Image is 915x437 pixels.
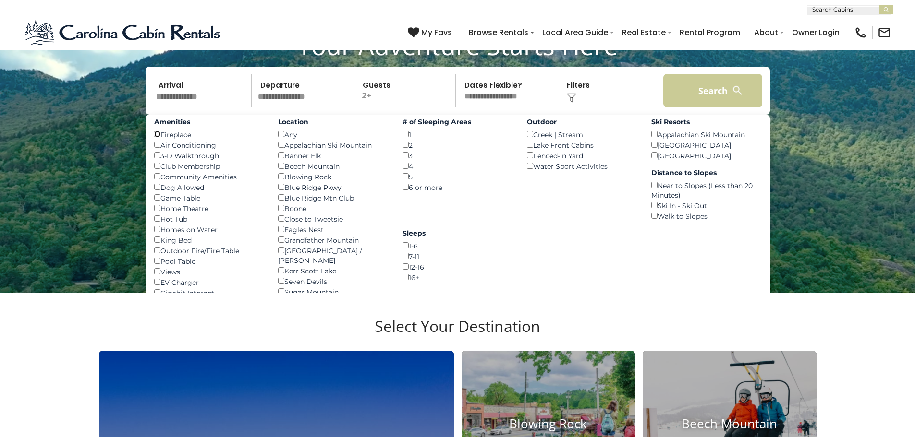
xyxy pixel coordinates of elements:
a: Browse Rentals [464,24,533,41]
div: 2 [403,140,512,150]
div: 12-16 [403,261,512,272]
a: Local Area Guide [537,24,613,41]
div: 3 [403,150,512,161]
div: Any [278,129,388,140]
div: 1-6 [403,240,512,251]
span: My Favs [421,26,452,38]
h3: Select Your Destination [98,317,818,351]
img: mail-regular-black.png [878,26,891,39]
div: Gigabit Internet [154,287,264,298]
label: Ski Resorts [651,117,761,127]
h4: Beech Mountain [643,417,817,432]
div: 1 [403,129,512,140]
div: Blowing Rock [278,171,388,182]
div: Boone [278,203,388,213]
div: EV Charger [154,277,264,287]
div: Walk to Slopes [651,211,761,221]
label: Outdoor [527,117,637,127]
div: Close to Tweetsie [278,213,388,224]
div: Seven Devils [278,276,388,286]
div: Outdoor Fire/Fire Table [154,245,264,256]
div: Sugar Mountain [278,286,388,297]
a: My Favs [408,26,454,39]
div: Home Theatre [154,203,264,213]
div: Kerr Scott Lake [278,265,388,276]
div: Game Table [154,192,264,203]
div: Beech Mountain [278,161,388,171]
div: Air Conditioning [154,140,264,150]
div: Creek | Stream [527,129,637,140]
div: Eagles Nest [278,224,388,235]
div: Community Amenities [154,171,264,182]
h1: Your Adventure Starts Here [7,31,908,60]
div: 4 [403,161,512,171]
h4: Blowing Rock [462,417,635,432]
div: 7-11 [403,251,512,261]
div: Near to Slopes (Less than 20 Minutes) [651,180,761,200]
div: [GEOGRAPHIC_DATA] [651,140,761,150]
div: Fenced-In Yard [527,150,637,161]
div: 16+ [403,272,512,283]
div: Homes on Water [154,224,264,235]
div: Lake Front Cabins [527,140,637,150]
img: Blue-2.png [24,18,223,47]
label: Location [278,117,388,127]
div: Ski In - Ski Out [651,200,761,211]
div: Grandfather Mountain [278,235,388,245]
div: Blue Ridge Pkwy [278,182,388,192]
label: Amenities [154,117,264,127]
div: 3-D Walkthrough [154,150,264,161]
label: Distance to Slopes [651,168,761,177]
div: 6 or more [403,182,512,192]
div: Pool Table [154,256,264,266]
div: Banner Elk [278,150,388,161]
div: Fireplace [154,129,264,140]
div: Views [154,266,264,277]
div: Blue Ridge Mtn Club [278,192,388,203]
div: Dog Allowed [154,182,264,192]
div: 5 [403,171,512,182]
div: Water Sport Activities [527,161,637,171]
div: [GEOGRAPHIC_DATA] / [PERSON_NAME] [278,245,388,265]
img: filter--v1.png [567,93,576,103]
div: Appalachian Ski Mountain [278,140,388,150]
label: # of Sleeping Areas [403,117,512,127]
div: Club Membership [154,161,264,171]
p: 2+ [357,74,456,107]
img: phone-regular-black.png [854,26,867,39]
a: About [749,24,783,41]
div: Appalachian Ski Mountain [651,129,761,140]
img: search-regular-white.png [732,84,744,96]
div: Hot Tub [154,213,264,224]
label: Sleeps [403,228,512,238]
div: [GEOGRAPHIC_DATA] [651,150,761,161]
a: Rental Program [675,24,745,41]
a: Real Estate [617,24,671,41]
a: Owner Login [787,24,844,41]
div: King Bed [154,235,264,245]
button: Search [663,74,763,107]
